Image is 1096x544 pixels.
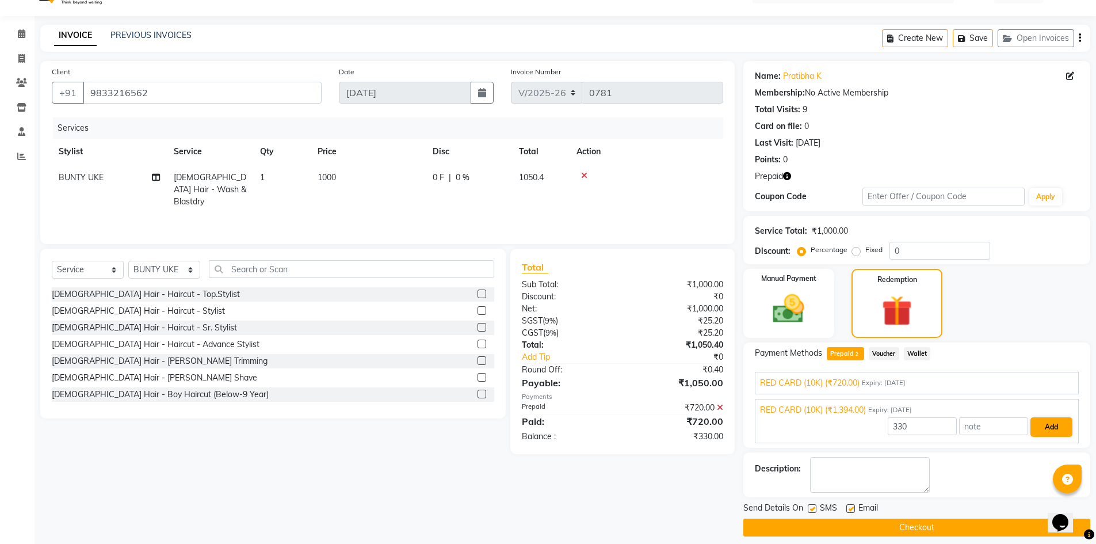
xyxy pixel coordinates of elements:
span: 0 F [433,172,444,184]
div: Points: [755,154,781,166]
div: [DEMOGRAPHIC_DATA] Hair - Boy Haircut (Below-9 Year) [52,389,269,401]
span: Expiry: [DATE] [868,405,912,415]
div: [DEMOGRAPHIC_DATA] Hair - Haircut - Sr. Stylist [52,322,237,334]
div: 9 [803,104,807,116]
a: Add Tip [513,351,640,363]
div: ₹0 [641,351,732,363]
div: Coupon Code [755,191,863,203]
th: Total [512,139,570,165]
input: note [959,417,1028,435]
div: ₹330.00 [623,431,732,443]
div: [DEMOGRAPHIC_DATA] Hair - [PERSON_NAME] Shave [52,372,257,384]
input: Search by Name/Mobile/Email/Code [83,82,322,104]
th: Action [570,139,723,165]
div: Payments [522,392,723,402]
div: Round Off: [513,364,623,376]
div: ₹0.40 [623,364,732,376]
button: Add [1030,417,1072,437]
button: Open Invoices [998,29,1074,47]
label: Manual Payment [761,273,816,284]
label: Date [339,67,354,77]
span: | [449,172,451,184]
span: 9% [545,328,556,337]
a: INVOICE [54,25,97,46]
div: [DEMOGRAPHIC_DATA] Hair - Haircut - Top.Stylist [52,288,240,300]
span: 1050.4 [519,172,544,182]
div: ₹25.20 [623,315,732,327]
span: Total [522,261,548,273]
div: ₹1,050.00 [623,376,732,390]
button: +91 [52,82,84,104]
span: Send Details On [743,502,803,516]
div: ₹1,000.00 [623,279,732,291]
div: ₹720.00 [623,402,732,414]
span: BUNTY UKE [59,172,104,182]
input: Amount [888,417,957,435]
div: 0 [783,154,788,166]
div: Total Visits: [755,104,800,116]
div: [DEMOGRAPHIC_DATA] Hair - Haircut - Advance Stylist [52,338,259,351]
button: Apply [1029,188,1062,206]
iframe: chat widget [1048,498,1084,532]
div: Membership: [755,87,805,99]
span: CGST [522,328,543,338]
span: 1 [260,172,265,182]
span: Email [858,502,878,516]
div: [DEMOGRAPHIC_DATA] Hair - [PERSON_NAME] Trimming [52,355,268,367]
label: Percentage [811,245,847,255]
div: Prepaid [513,402,623,414]
div: Services [53,117,732,139]
span: SMS [820,502,837,516]
div: Name: [755,70,781,82]
th: Price [311,139,426,165]
div: ( ) [513,315,623,327]
th: Service [167,139,253,165]
div: Sub Total: [513,279,623,291]
a: PREVIOUS INVOICES [110,30,192,40]
label: Invoice Number [511,67,561,77]
div: Service Total: [755,225,807,237]
div: [DEMOGRAPHIC_DATA] Hair - Haircut - Stylist [52,305,225,317]
div: [DATE] [796,137,820,149]
label: Redemption [877,275,917,285]
div: ₹720.00 [623,414,732,428]
div: Total: [513,339,623,351]
div: 0 [804,120,809,132]
span: Wallet [904,347,931,360]
div: No Active Membership [755,87,1079,99]
th: Disc [426,139,512,165]
div: Payable: [513,376,623,390]
div: Discount: [755,245,791,257]
label: Client [52,67,70,77]
span: SGST [522,315,543,326]
span: [DEMOGRAPHIC_DATA] Hair - Wash & Blastdry [174,172,246,207]
button: Create New [882,29,948,47]
span: RED CARD (10K) (₹720.00) [760,377,860,389]
span: 2 [854,351,860,358]
div: ₹1,000.00 [812,225,848,237]
div: Discount: [513,291,623,303]
span: 1000 [318,172,336,182]
div: Net: [513,303,623,315]
div: ₹1,050.40 [623,339,732,351]
a: Pratibha K [783,70,822,82]
span: Expiry: [DATE] [862,378,906,388]
span: Voucher [869,347,899,360]
div: ( ) [513,327,623,339]
input: Enter Offer / Coupon Code [862,188,1025,206]
img: _gift.svg [872,292,922,330]
div: ₹25.20 [623,327,732,339]
th: Stylist [52,139,167,165]
div: ₹0 [623,291,732,303]
span: 0 % [456,172,469,184]
div: ₹1,000.00 [623,303,732,315]
span: Prepaid [755,170,783,182]
label: Fixed [865,245,883,255]
img: _cash.svg [763,291,814,327]
span: Prepaid [827,347,864,360]
span: 9% [545,316,556,325]
input: Search or Scan [209,260,494,278]
div: Description: [755,463,801,475]
button: Save [953,29,993,47]
div: Paid: [513,414,623,428]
